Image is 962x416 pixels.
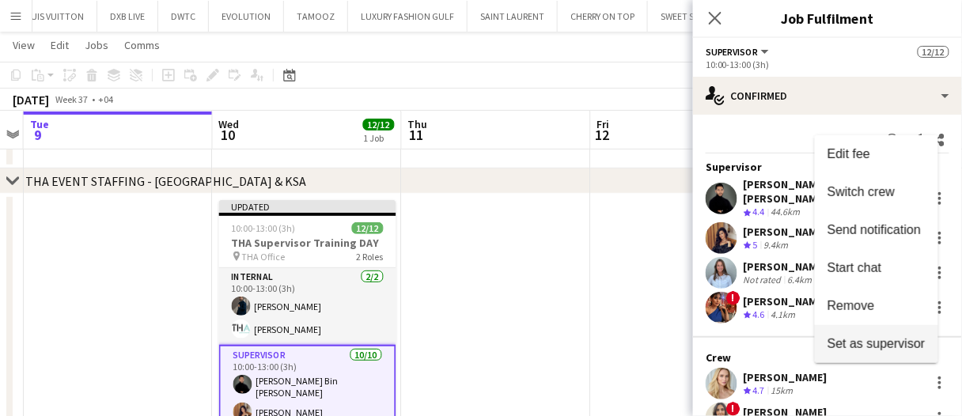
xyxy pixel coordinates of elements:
button: Send notification [815,211,938,249]
span: Remove [828,299,875,312]
span: Send notification [828,223,921,236]
span: Set as supervisor [828,337,926,350]
button: Start chat [815,249,938,287]
span: Switch crew [828,185,895,199]
span: Start chat [828,261,881,274]
span: Edit fee [828,147,870,161]
button: Switch crew [815,173,938,211]
button: Remove [815,287,938,325]
button: Edit fee [815,135,938,173]
button: Set as supervisor [815,325,938,363]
